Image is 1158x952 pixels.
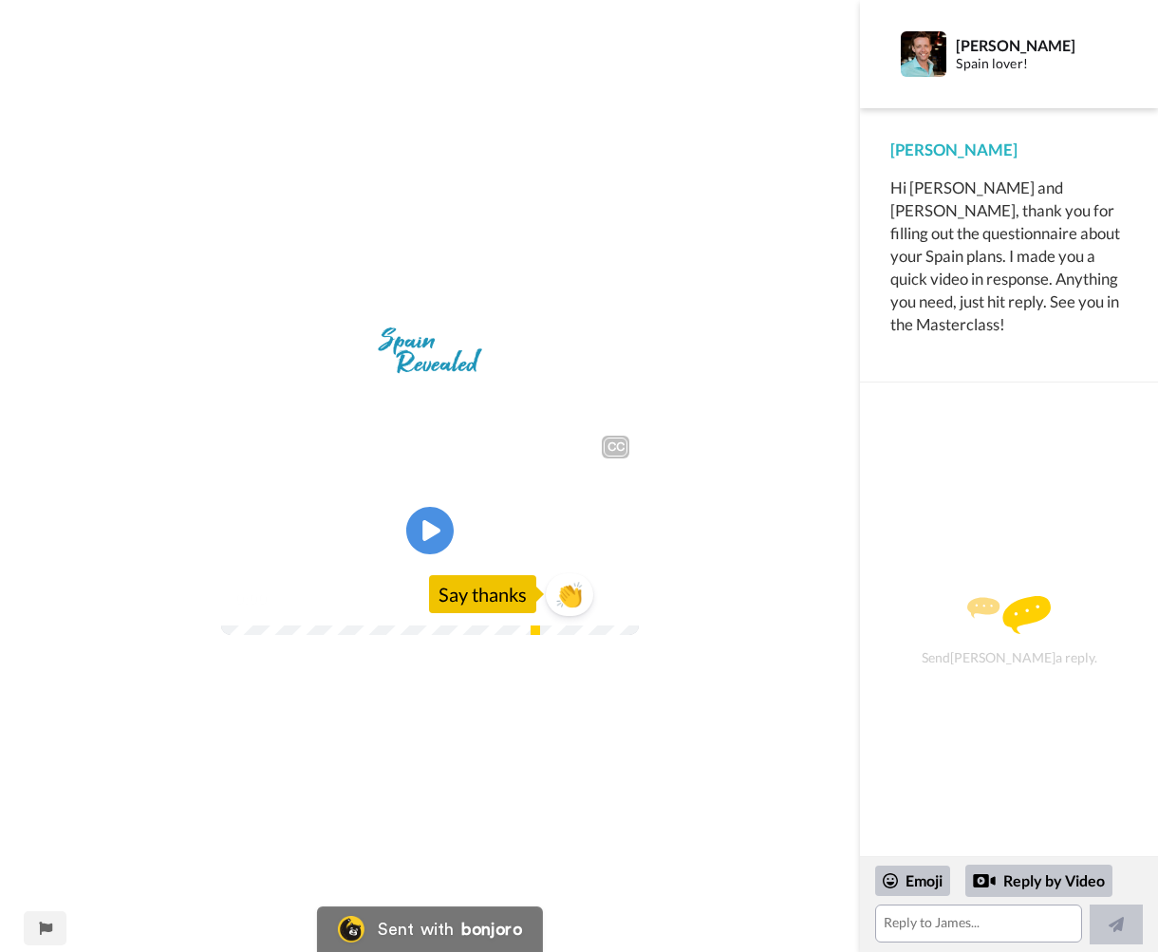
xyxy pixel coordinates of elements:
img: message.svg [967,596,1051,634]
div: [PERSON_NAME] [890,139,1128,161]
img: 06906c8b-eeae-4fc1-9b3e-93850d61b61a [363,208,497,284]
div: Hi [PERSON_NAME] and [PERSON_NAME], thank you for filling out the questionnaire about your Spain ... [890,177,1128,336]
div: Reply by Video [973,869,996,892]
div: CC [604,333,627,352]
div: Spain lover! [956,56,1127,72]
img: Profile Image [901,31,946,77]
span: 1:06 [282,692,315,715]
div: bonjoro [461,921,522,938]
span: / [271,692,278,715]
a: Bonjoro LogoSent withbonjoro [317,906,543,952]
button: 👏 [546,678,593,720]
div: Reply by Video [965,865,1112,897]
div: Sent with [378,921,454,938]
div: Emoji [875,866,950,896]
span: 👏 [546,683,593,714]
div: Send [PERSON_NAME] a reply. [886,416,1132,847]
img: Full screen [603,694,622,713]
div: [PERSON_NAME] [956,36,1127,54]
span: 0:00 [234,692,268,715]
img: Bonjoro Logo [338,916,364,943]
div: Say thanks [429,680,536,718]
